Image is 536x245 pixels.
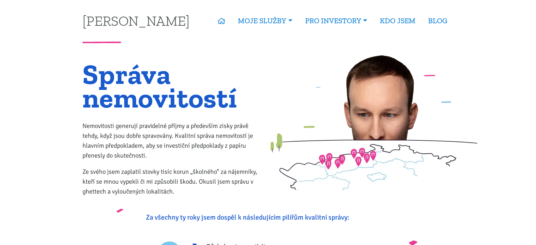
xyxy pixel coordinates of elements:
p: Nemovitosti generují pravidelné příjmy a především zisky právě tehdy, když jsou dobře spravovány.... [82,121,263,160]
h1: Správa nemovitostí [82,62,263,110]
a: PRO INVESTORY [299,13,374,29]
p: Ze svého jsem zaplatil stovky tisíc korun „školného“ za nájemníky, kteří se mnou vypekli či mi zp... [82,167,263,196]
p: Za všechny ty roky jsem dospěl k následujícím pilířům kvalitní správy: [146,213,390,222]
a: KDO JSEM [374,13,422,29]
a: MOJE SLUŽBY [232,13,298,29]
a: BLOG [422,13,454,29]
a: [PERSON_NAME] [82,14,190,27]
